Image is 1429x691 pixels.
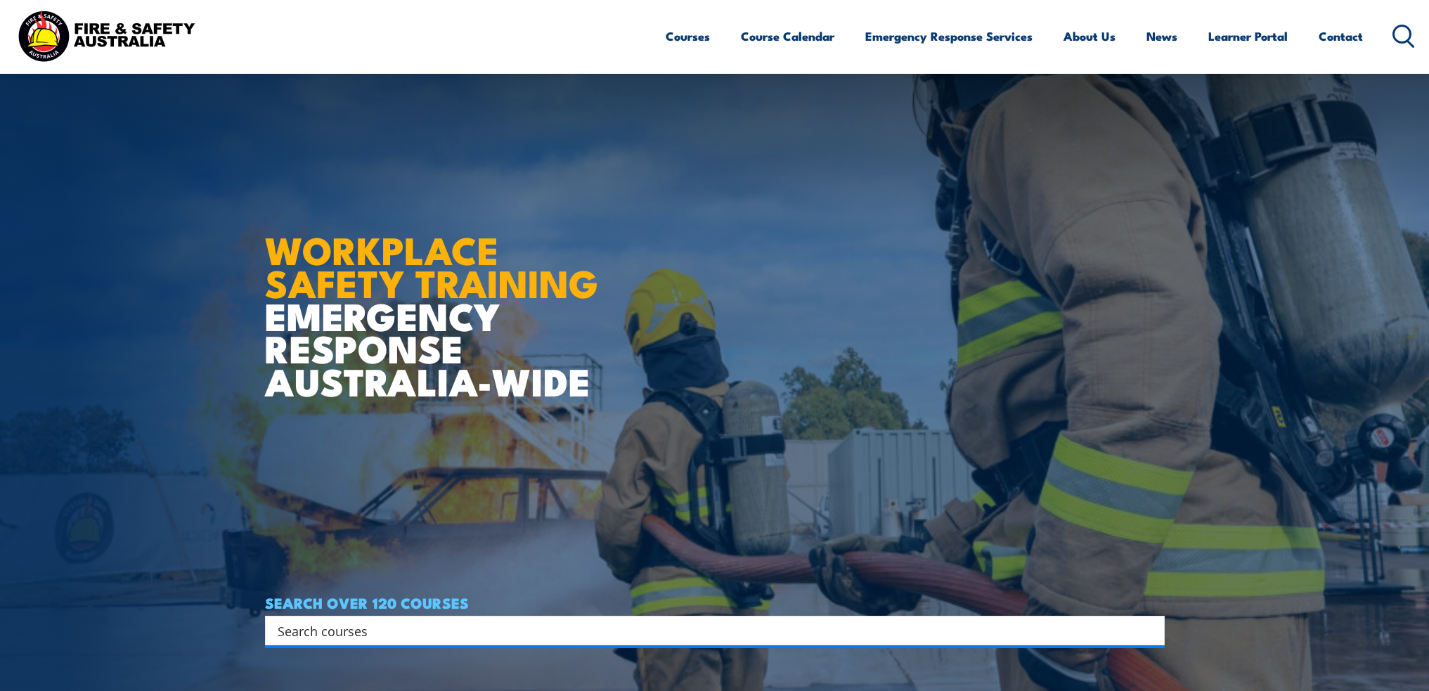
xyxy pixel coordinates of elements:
a: News [1146,18,1177,55]
a: Contact [1319,18,1363,55]
h1: EMERGENCY RESPONSE AUSTRALIA-WIDE [265,198,609,397]
input: Search input [278,620,1134,641]
a: Learner Portal [1208,18,1288,55]
a: About Us [1063,18,1116,55]
a: Courses [666,18,710,55]
button: Search magnifier button [1140,621,1160,640]
strong: WORKPLACE SAFETY TRAINING [265,219,598,311]
a: Emergency Response Services [865,18,1033,55]
form: Search form [280,621,1137,640]
h4: SEARCH OVER 120 COURSES [265,595,1165,610]
a: Course Calendar [741,18,834,55]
